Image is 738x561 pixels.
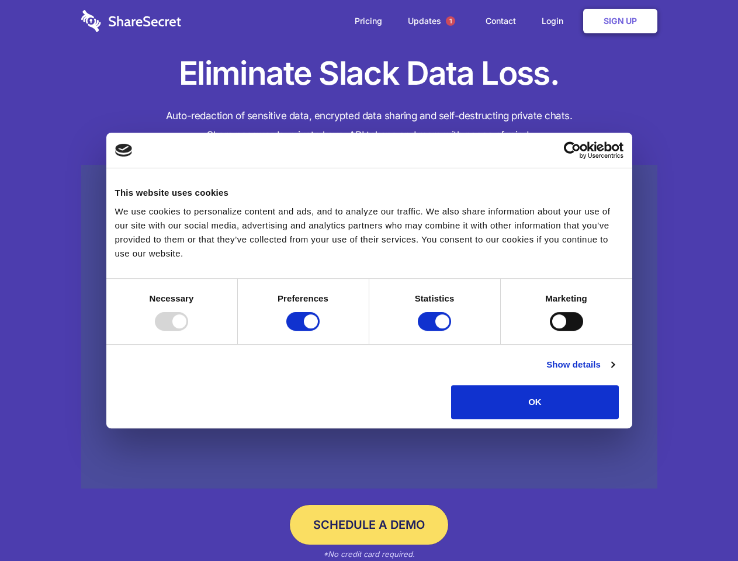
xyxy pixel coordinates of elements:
h4: Auto-redaction of sensitive data, encrypted data sharing and self-destructing private chats. Shar... [81,106,657,145]
a: Wistia video thumbnail [81,165,657,489]
a: Sign Up [583,9,657,33]
a: Schedule a Demo [290,505,448,545]
strong: Preferences [278,293,328,303]
strong: Statistics [415,293,455,303]
h1: Eliminate Slack Data Loss. [81,53,657,95]
button: OK [451,385,619,419]
em: *No credit card required. [323,549,415,559]
a: Show details [546,358,614,372]
img: logo-wordmark-white-trans-d4663122ce5f474addd5e946df7df03e33cb6a1c49d2221995e7729f52c070b2.svg [81,10,181,32]
a: Pricing [343,3,394,39]
a: Login [530,3,581,39]
strong: Marketing [545,293,587,303]
a: Contact [474,3,528,39]
div: This website uses cookies [115,186,623,200]
div: We use cookies to personalize content and ads, and to analyze our traffic. We also share informat... [115,205,623,261]
span: 1 [446,16,455,26]
img: logo [115,144,133,157]
strong: Necessary [150,293,194,303]
a: Usercentrics Cookiebot - opens in a new window [521,141,623,159]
